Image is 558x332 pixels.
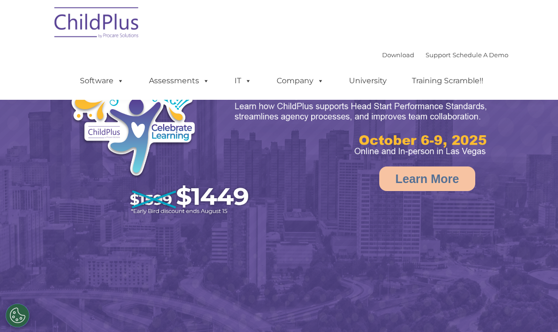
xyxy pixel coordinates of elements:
a: Schedule A Demo [453,51,508,59]
button: Cookies Settings [6,304,29,327]
a: Learn More [379,166,475,191]
a: University [340,71,396,90]
a: Training Scramble!! [402,71,493,90]
a: Assessments [139,71,219,90]
a: Download [382,51,414,59]
font: | [382,51,508,59]
a: Software [70,71,133,90]
a: Support [426,51,451,59]
a: IT [225,71,261,90]
a: Company [267,71,333,90]
img: ChildPlus by Procare Solutions [50,0,144,48]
